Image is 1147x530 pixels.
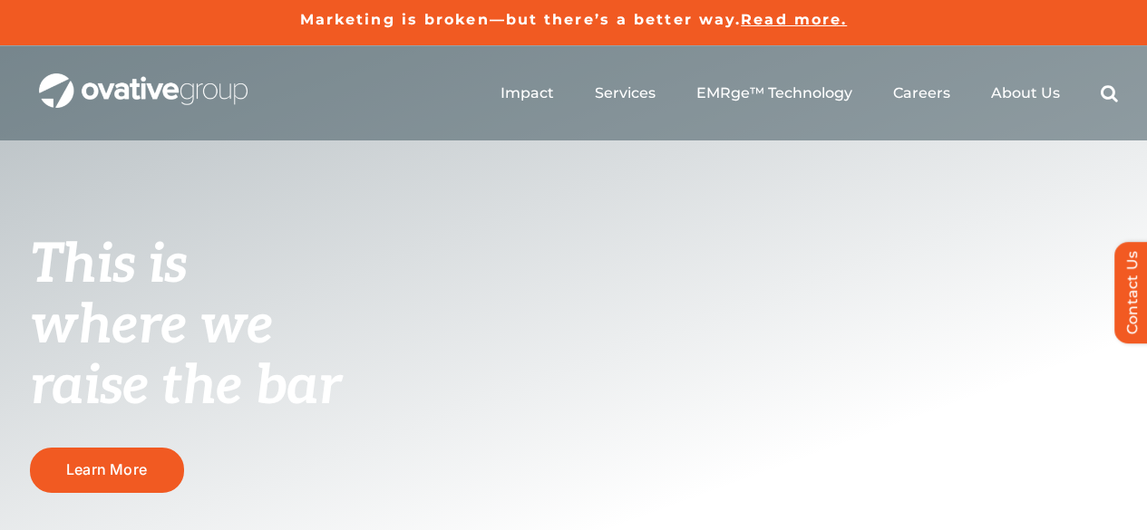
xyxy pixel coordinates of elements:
[39,72,248,89] a: OG_Full_horizontal_WHT
[741,11,847,28] a: Read more.
[501,84,554,102] a: Impact
[893,84,950,102] a: Careers
[30,233,188,298] span: This is
[595,84,656,102] a: Services
[1101,84,1118,102] a: Search
[300,11,742,28] a: Marketing is broken—but there’s a better way.
[66,461,147,478] span: Learn More
[991,84,1060,102] a: About Us
[30,448,184,492] a: Learn More
[696,84,852,102] a: EMRge™ Technology
[30,294,341,419] span: where we raise the bar
[501,64,1118,122] nav: Menu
